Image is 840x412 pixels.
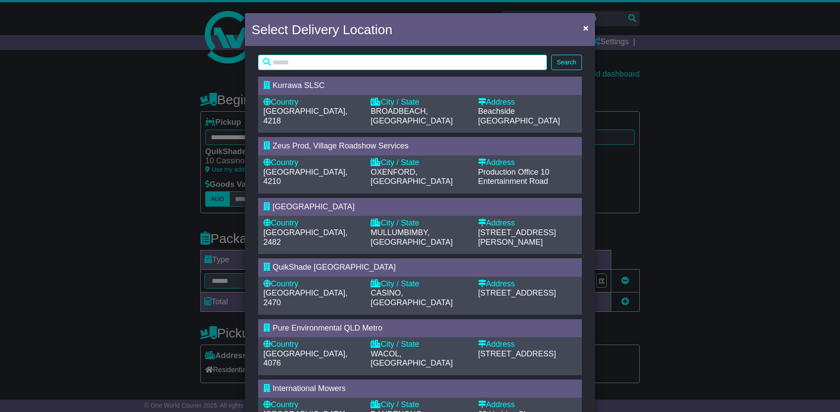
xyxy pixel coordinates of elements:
[478,228,556,246] span: [STREET_ADDRESS][PERSON_NAME]
[478,116,560,125] span: [GEOGRAPHIC_DATA]
[478,289,556,297] span: [STREET_ADDRESS]
[478,279,577,289] div: Address
[273,202,354,211] span: [GEOGRAPHIC_DATA]
[478,340,577,349] div: Address
[263,279,362,289] div: Country
[263,289,347,307] span: [GEOGRAPHIC_DATA], 2470
[263,228,347,246] span: [GEOGRAPHIC_DATA], 2482
[371,279,469,289] div: City / State
[583,23,588,33] span: ×
[263,158,362,168] div: Country
[273,263,395,271] span: QuikShade [GEOGRAPHIC_DATA]
[478,218,577,228] div: Address
[252,20,392,39] h4: Select Delivery Location
[371,349,452,368] span: WACOL, [GEOGRAPHIC_DATA]
[478,98,577,107] div: Address
[263,400,362,410] div: Country
[263,340,362,349] div: Country
[478,158,577,168] div: Address
[263,218,362,228] div: Country
[478,168,549,176] span: Production Office 10
[263,349,347,368] span: [GEOGRAPHIC_DATA], 4076
[273,384,346,393] span: International Mowers
[551,55,582,70] button: Search
[273,141,409,150] span: Zeus Prod, Village Roadshow Services
[371,107,452,125] span: BROADBEACH, [GEOGRAPHIC_DATA]
[478,177,548,186] span: Entertainment Road
[371,289,452,307] span: CASINO, [GEOGRAPHIC_DATA]
[263,98,362,107] div: Country
[273,324,382,332] span: Pure Environmental QLD Metro
[371,158,469,168] div: City / State
[371,340,469,349] div: City / State
[579,19,593,37] button: Close
[371,228,452,246] span: MULLUMBIMBY, [GEOGRAPHIC_DATA]
[371,168,452,186] span: OXENFORD, [GEOGRAPHIC_DATA]
[478,400,577,410] div: Address
[371,218,469,228] div: City / State
[263,107,347,125] span: [GEOGRAPHIC_DATA], 4218
[371,98,469,107] div: City / State
[371,400,469,410] div: City / State
[263,168,347,186] span: [GEOGRAPHIC_DATA], 4210
[478,349,556,358] span: [STREET_ADDRESS]
[273,81,325,90] span: Kurrawa SLSC
[478,107,515,116] span: Beachside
